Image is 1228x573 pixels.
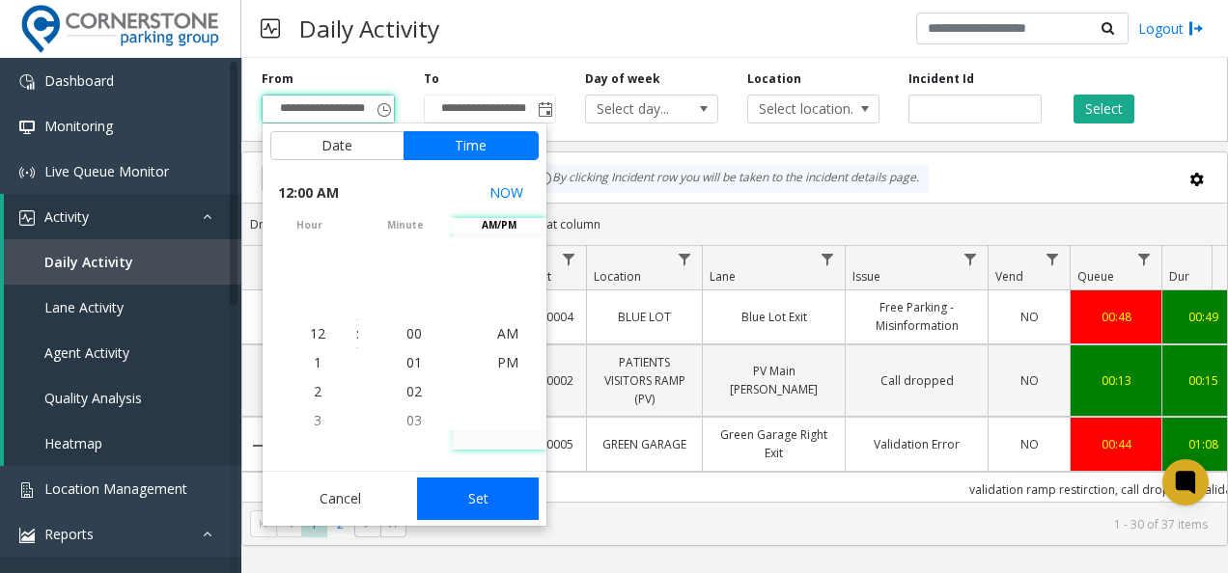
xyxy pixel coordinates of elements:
span: Dur [1169,268,1189,285]
label: Incident Id [908,70,974,88]
a: Green Garage Right Exit [714,425,833,462]
div: Drag a column header and drop it here to group by that column [242,207,1227,241]
a: Logout [1138,18,1204,39]
span: Heatmap [44,434,102,452]
label: From [262,70,293,88]
a: Blue Lot Exit [714,308,833,326]
img: 'icon' [19,210,35,226]
button: Set [417,477,539,520]
span: NO [1020,309,1039,325]
label: Location [747,70,801,88]
span: NO [1020,372,1039,389]
a: Validation Error [857,435,976,453]
button: Select [1074,95,1134,123]
a: Vend Filter Menu [1040,246,1066,272]
a: Quality Analysis [4,375,241,421]
a: Lot Filter Menu [556,246,582,272]
h3: Daily Activity [290,5,449,52]
a: Collapse Details [242,438,273,453]
div: Data table [242,246,1227,502]
span: 12:00 AM [278,179,339,206]
img: 'icon' [19,74,35,90]
span: Reports [44,525,94,543]
span: 3 [314,411,321,429]
span: 01 [406,353,422,371]
a: Location Filter Menu [672,246,698,272]
span: hour [263,218,356,232]
span: NO [1020,436,1039,452]
a: Lane Activity [4,285,241,330]
span: Toggle popup [534,95,555,123]
button: Select now [482,176,531,210]
span: Activity [44,207,89,226]
span: Issue [852,268,880,285]
span: Dashboard [44,71,114,90]
a: Issue Filter Menu [958,246,984,272]
a: Agent Activity [4,330,241,375]
span: Vend [995,268,1023,285]
a: NO [1000,308,1058,326]
span: 2 [314,382,321,400]
button: Time tab [404,131,539,160]
a: Call dropped [857,371,976,390]
img: 'icon' [19,528,35,543]
span: Location Management [44,479,187,498]
a: 00:13 [1082,371,1150,390]
button: Date tab [270,131,405,160]
button: Cancel [270,477,412,520]
span: Monitoring [44,117,113,135]
span: AM [497,324,518,342]
span: Toggle popup [373,95,394,123]
span: Queue [1077,268,1114,285]
span: minute [359,218,453,232]
img: 'icon' [19,482,35,498]
div: By clicking Incident row you will be taken to the incident details page. [527,164,929,193]
span: Lane [710,268,736,285]
a: 00:48 [1082,308,1150,326]
span: Live Queue Monitor [44,162,169,180]
a: BLUE LOT [599,308,690,326]
span: Location [594,268,641,285]
span: 02 [406,382,422,400]
a: 00:44 [1082,435,1150,453]
a: PV Main [PERSON_NAME] [714,362,833,398]
img: 'icon' [19,165,35,180]
label: To [424,70,439,88]
a: GREEN GARAGE [599,435,690,453]
img: logout [1188,18,1204,39]
a: Heatmap [4,421,241,466]
span: Lane Activity [44,298,124,316]
a: NO [1000,435,1058,453]
span: 12 [310,324,325,342]
div: : [356,324,359,343]
img: pageIcon [261,5,280,52]
span: Quality Analysis [44,389,142,407]
a: Free Parking - Misinformation [857,298,976,335]
span: 03 [406,411,422,429]
kendo-pager-info: 1 - 30 of 37 items [418,516,1208,532]
a: 10004 [539,308,574,326]
span: PM [497,353,518,371]
a: 10005 [539,435,574,453]
a: PATIENTS VISITORS RAMP (PV) [599,353,690,409]
span: AM/PM [453,218,546,232]
span: 00 [406,324,422,342]
label: Day of week [585,70,660,88]
span: 1 [314,353,321,371]
a: Queue Filter Menu [1131,246,1158,272]
img: 'icon' [19,120,35,135]
a: Activity [4,194,241,239]
span: Select location... [748,95,852,123]
span: Select day... [586,95,690,123]
span: Daily Activity [44,253,133,271]
span: Agent Activity [44,343,129,362]
a: NO [1000,371,1058,390]
a: Daily Activity [4,239,241,285]
a: Lane Filter Menu [815,246,841,272]
a: 10002 [539,371,574,390]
